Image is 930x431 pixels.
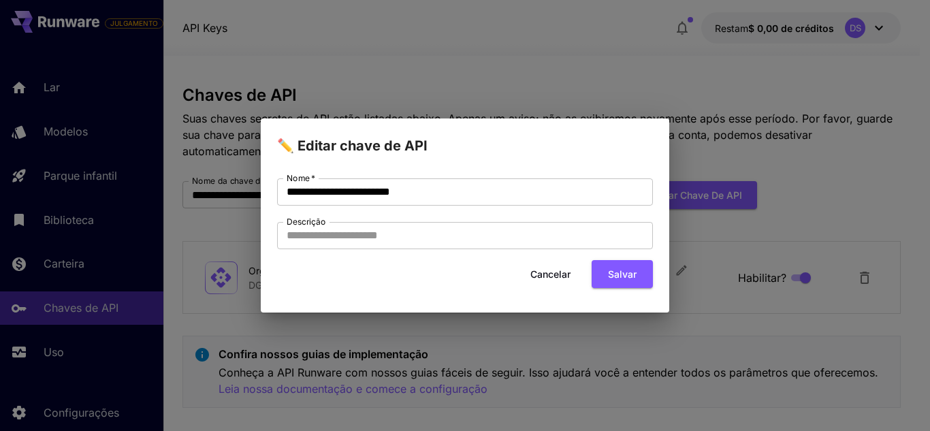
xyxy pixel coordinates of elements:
font: ✏️ Editar chave de API [277,138,428,154]
font: Nome [287,173,310,183]
font: Descrição [287,217,325,227]
button: Salvar [592,260,653,288]
button: Cancelar [519,260,581,288]
font: Salvar [608,268,637,280]
font: Cancelar [530,268,571,280]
